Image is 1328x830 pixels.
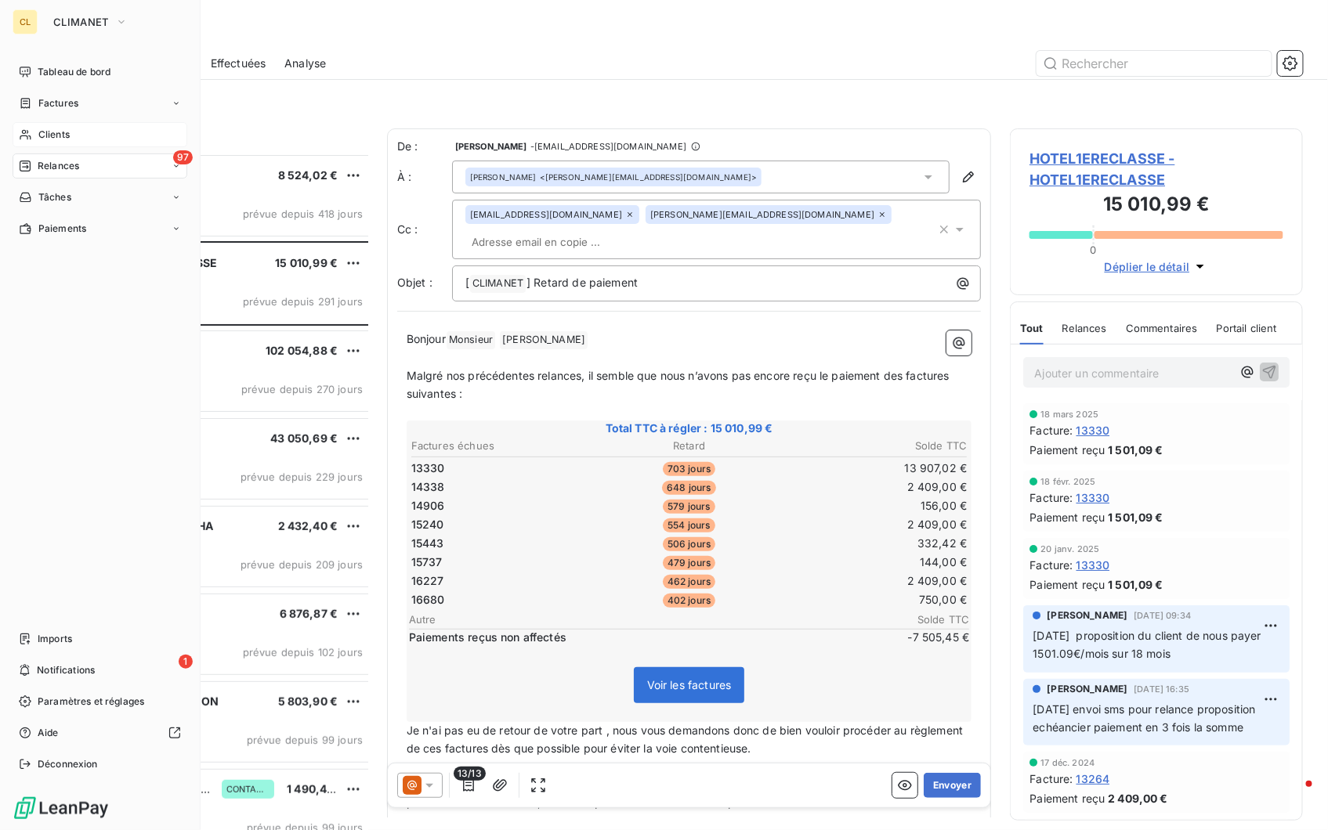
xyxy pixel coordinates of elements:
span: 2 409,00 € [1108,790,1168,807]
a: Aide [13,720,187,745]
input: Adresse email en copie ... [465,230,646,254]
iframe: Intercom live chat [1275,777,1312,814]
th: Solde TTC [783,438,968,454]
span: 479 jours [663,556,715,570]
span: 20 janv. 2025 [1040,544,1099,554]
span: 18 févr. 2025 [1040,477,1095,486]
span: Bonjour [407,332,446,345]
span: Voir les factures [647,678,732,691]
span: 15443 [411,536,444,551]
span: [DATE] 09:34 [1134,611,1191,620]
span: [ [465,276,469,289]
span: 8 524,02 € [278,168,338,182]
span: HOTEL1ERECLASSE - HOTEL1ERECLASSE [1029,148,1283,190]
span: 14338 [411,479,445,495]
span: prévue depuis 418 jours [243,207,363,220]
span: 703 jours [663,462,715,476]
td: 13 907,02 € [783,460,968,477]
span: Objet : [397,276,432,289]
label: Cc : [397,222,452,237]
th: Factures échues [411,438,595,454]
span: 1 501,09 € [1108,509,1163,525]
span: 1 [179,655,193,669]
span: - [EMAIL_ADDRESS][DOMAIN_NAME] [530,142,686,151]
span: prévue depuis 99 jours [247,734,363,746]
span: [PERSON_NAME][EMAIL_ADDRESS][DOMAIN_NAME] [650,210,874,219]
span: Factures [38,96,78,110]
span: 0 [1091,244,1097,256]
span: Malgré nos précédentes relances, il semble que nous n’avons pas encore reçu le paiement des factu... [407,369,953,400]
span: Relances [1062,322,1107,334]
span: 97 [173,150,193,164]
span: [PERSON_NAME] [455,142,527,151]
button: Envoyer [924,773,981,798]
span: Paiement reçu [1029,790,1105,807]
span: 14906 [411,498,445,514]
span: Paiement reçu [1029,509,1105,525]
span: 16227 [411,573,444,589]
div: CL [13,9,38,34]
span: Monsieur [447,331,495,349]
span: 16680 [411,592,445,608]
th: Retard [597,438,782,454]
span: 15737 [411,554,443,570]
span: 648 jours [662,481,715,495]
span: 15 010,99 € [275,256,338,269]
input: Rechercher [1037,51,1272,76]
span: 13/13 [454,767,486,781]
span: Paiement reçu [1029,442,1105,458]
span: Portail client [1217,322,1277,334]
span: Paramètres et réglages [38,695,144,709]
span: 579 jours [663,500,715,514]
span: Tableau de bord [38,65,110,79]
span: [DATE] 16:35 [1134,684,1189,694]
span: 402 jours [663,594,715,608]
div: <[PERSON_NAME][EMAIL_ADDRESS][DOMAIN_NAME]> [470,171,757,182]
span: prévue depuis 270 jours [241,383,363,395]
span: 13330 [411,460,445,476]
span: 43 050,69 € [270,431,338,445]
td: 144,00 € [783,554,968,571]
span: [PERSON_NAME] [1047,608,1127,622]
span: [PERSON_NAME] [500,331,588,349]
span: Tout [1020,322,1044,334]
span: prévue depuis 291 jours [243,295,363,308]
span: Je n'ai pas eu de retour de votre part , nous vous demandons donc de bien vouloir procéder au règ... [407,724,967,755]
span: Notifications [37,663,95,677]
span: 2 432,40 € [278,519,338,532]
span: 102 054,88 € [266,344,338,357]
span: Facture : [1029,770,1073,787]
span: Imports [38,632,72,646]
span: [EMAIL_ADDRESS][DOMAIN_NAME] [470,210,622,219]
span: -7 505,45 € [875,630,969,645]
button: Déplier le détail [1100,258,1214,276]
span: 506 jours [663,537,715,551]
span: 6 876,87 € [280,607,338,620]
span: [DATE] proposition du client de nous payer 1501.09€/mois sur 18 mois [1033,629,1265,660]
span: 13330 [1076,557,1109,573]
span: De : [397,139,452,154]
span: Autre [409,613,876,626]
td: 750,00 € [783,591,968,608]
span: Déconnexion [38,757,98,771]
span: Facture : [1029,422,1073,438]
span: Commentaires [1126,322,1198,334]
span: Total TTC à régler : 15 010,99 € [409,420,970,436]
span: Tâches [38,190,71,204]
td: 2 409,00 € [783,478,968,496]
span: ] Retard de paiement [526,276,638,289]
span: 13330 [1076,422,1109,438]
span: Clients [38,128,70,142]
span: Facture : [1029,489,1073,506]
span: Paiements reçus non affectés [409,630,873,645]
span: 13264 [1076,770,1109,787]
span: CLIMANET [53,16,109,28]
span: 18 mars 2025 [1040,410,1098,419]
span: 462 jours [663,575,715,589]
span: 15240 [411,517,444,532]
span: 1 490,40 € [287,782,345,796]
span: Effectuées [211,56,266,71]
span: N.B.: Le téléchargement des factures via l'application n'est pas encore opérationnel. Si vous n'ê... [407,778,968,809]
span: CONTACT B [226,785,270,794]
img: Logo LeanPay [13,796,110,821]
